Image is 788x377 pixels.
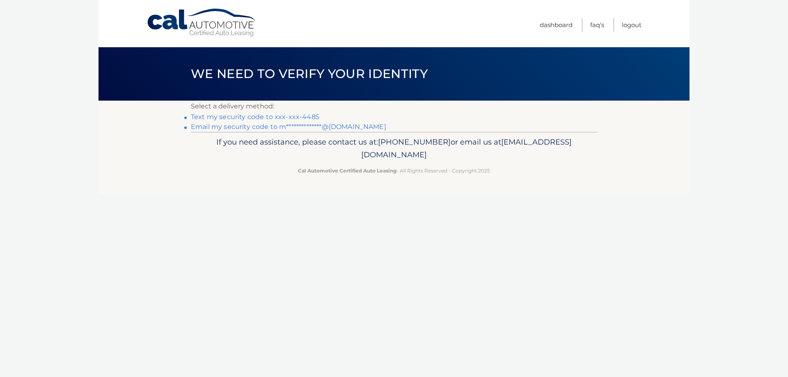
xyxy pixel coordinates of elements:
p: - All Rights Reserved - Copyright 2025 [196,166,592,175]
a: Logout [622,18,641,32]
p: Select a delivery method: [191,101,597,112]
a: Cal Automotive [147,8,257,37]
span: [PHONE_NUMBER] [378,137,451,147]
p: If you need assistance, please contact us at: or email us at [196,136,592,162]
a: FAQ's [590,18,604,32]
span: We need to verify your identity [191,66,428,81]
strong: Cal Automotive Certified Auto Leasing [298,168,396,174]
a: Text my security code to xxx-xxx-4485 [191,113,319,121]
a: Dashboard [540,18,573,32]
